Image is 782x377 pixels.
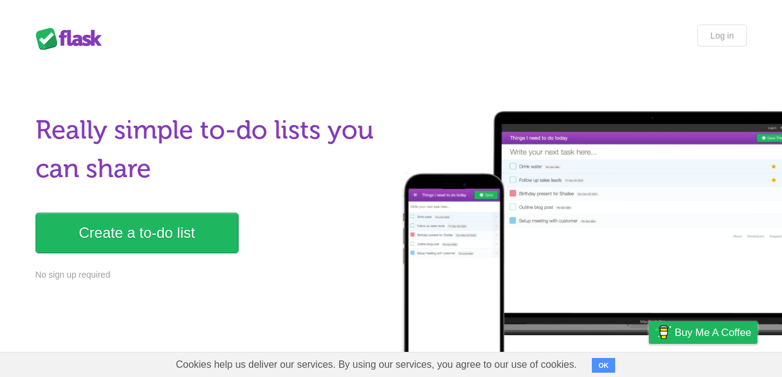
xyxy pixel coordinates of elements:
[649,321,757,344] a: Buy me a coffee
[164,352,589,377] span: Cookies help us deliver our services. By using our services, you agree to our use of cookies.
[675,322,751,343] span: Buy me a coffee
[655,322,672,343] img: Buy me a coffee
[36,268,384,281] p: No sign up required
[697,25,746,47] a: Log in
[36,111,384,188] h1: Really simple to-do lists you can share
[36,213,239,253] a: Create a to-do list
[592,358,616,373] button: OK
[36,28,109,50] div: Flask Lists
